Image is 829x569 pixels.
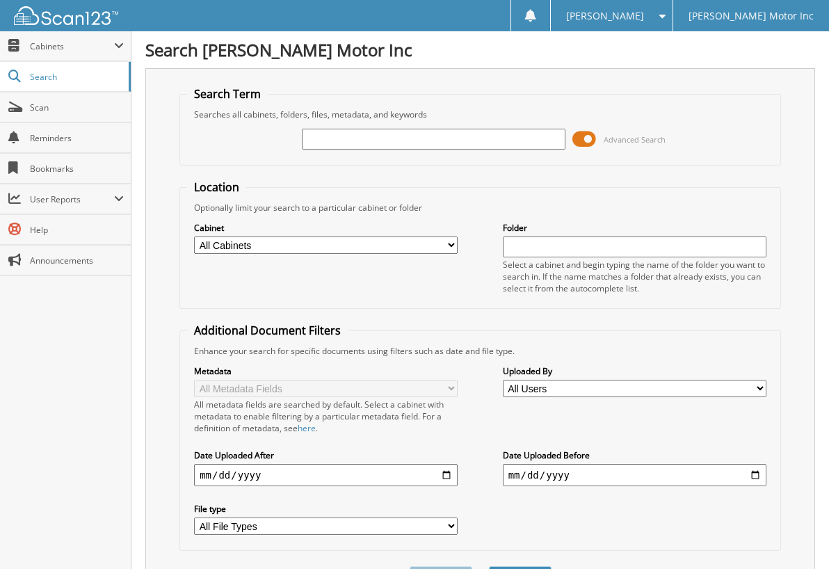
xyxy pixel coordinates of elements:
legend: Additional Document Filters [187,323,348,338]
span: Search [30,71,122,83]
a: here [298,422,316,434]
span: User Reports [30,193,114,205]
label: Metadata [194,365,458,377]
label: Uploaded By [503,365,766,377]
span: Announcements [30,255,124,266]
legend: Location [187,179,246,195]
iframe: Chat Widget [759,502,829,569]
label: Cabinet [194,222,458,234]
div: Optionally limit your search to a particular cabinet or folder [187,202,773,214]
input: end [503,464,766,486]
div: Enhance your search for specific documents using filters such as date and file type. [187,345,773,357]
span: Scan [30,102,124,113]
span: [PERSON_NAME] [566,12,644,20]
label: File type [194,503,458,515]
img: scan123-logo-white.svg [14,6,118,25]
input: start [194,464,458,486]
span: Reminders [30,132,124,144]
div: All metadata fields are searched by default. Select a cabinet with metadata to enable filtering b... [194,399,458,434]
legend: Search Term [187,86,268,102]
div: Searches all cabinets, folders, files, metadata, and keywords [187,109,773,120]
label: Date Uploaded After [194,449,458,461]
span: Bookmarks [30,163,124,175]
div: Select a cabinet and begin typing the name of the folder you want to search in. If the name match... [503,259,766,294]
span: [PERSON_NAME] Motor Inc [689,12,814,20]
h1: Search [PERSON_NAME] Motor Inc [145,38,815,61]
span: Advanced Search [604,134,666,145]
label: Folder [503,222,766,234]
span: Cabinets [30,40,114,52]
label: Date Uploaded Before [503,449,766,461]
span: Help [30,224,124,236]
